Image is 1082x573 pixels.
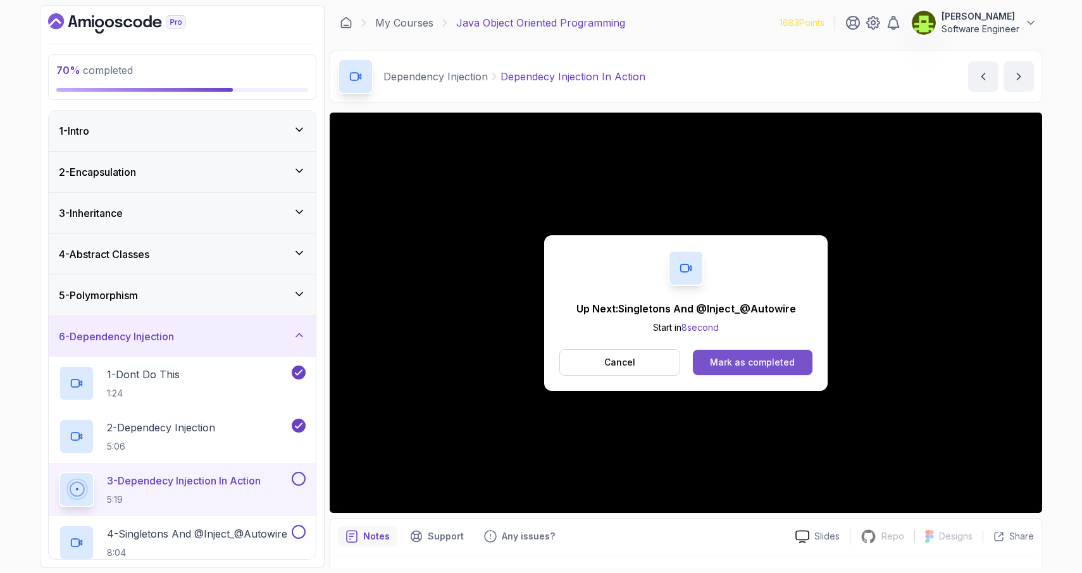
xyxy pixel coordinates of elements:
button: Mark as completed [693,350,812,375]
p: Share [1009,530,1034,543]
p: Cancel [604,356,635,369]
button: 4-Abstract Classes [49,234,316,274]
a: Dashboard [48,13,215,34]
p: Software Engineer [942,23,1019,35]
button: 1-Intro [49,111,316,151]
p: 5:19 [107,493,261,506]
h3: 4 - Abstract Classes [59,247,149,262]
p: Java Object Oriented Programming [456,15,625,30]
button: previous content [968,61,998,92]
h3: 2 - Encapsulation [59,164,136,180]
p: 2 - Dependecy Injection [107,420,215,435]
p: Slides [814,530,840,543]
button: 6-Dependency Injection [49,316,316,357]
p: 1 - Dont Do This [107,367,180,382]
button: 3-Inheritance [49,193,316,233]
p: 1683 Points [780,16,824,29]
button: notes button [338,526,397,546]
h3: 6 - Dependency Injection [59,329,174,344]
p: 3 - Dependecy Injection In Action [107,473,261,488]
button: Feedback button [476,526,563,546]
p: 8:04 [107,546,287,559]
button: 5-Polymorphism [49,275,316,316]
button: 4-Singletons And @Inject_@Autowire8:04 [59,525,306,560]
p: [PERSON_NAME] [942,10,1019,23]
p: Up Next: Singletons And @Inject_@Autowire [576,301,796,316]
button: 1-Dont Do This1:24 [59,366,306,401]
p: 4 - Singletons And @Inject_@Autowire [107,526,287,541]
p: Designs [939,530,973,543]
span: completed [56,64,133,77]
a: Dashboard [340,16,352,29]
p: 5:06 [107,440,215,453]
button: 2-Dependecy Injection5:06 [59,419,306,454]
button: Share [983,530,1034,543]
h3: 5 - Polymorphism [59,288,138,303]
span: 8 second [681,322,719,333]
p: Repo [881,530,904,543]
div: Mark as completed [710,356,795,369]
p: Dependecy Injection In Action [501,69,645,84]
button: next content [1004,61,1034,92]
p: Dependency Injection [383,69,488,84]
iframe: 3 - Dependecy Injection In Action [330,113,1042,513]
img: user profile image [912,11,936,35]
button: 3-Dependecy Injection In Action5:19 [59,472,306,507]
a: My Courses [375,15,433,30]
p: Start in [576,321,796,334]
span: 70 % [56,64,80,77]
button: Cancel [559,349,680,376]
button: Support button [402,526,471,546]
a: Slides [785,530,850,543]
button: user profile image[PERSON_NAME]Software Engineer [911,10,1037,35]
p: Notes [363,530,390,543]
button: 2-Encapsulation [49,152,316,192]
h3: 1 - Intro [59,123,89,139]
p: 1:24 [107,387,180,400]
p: Any issues? [502,530,555,543]
p: Support [428,530,464,543]
h3: 3 - Inheritance [59,206,123,221]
